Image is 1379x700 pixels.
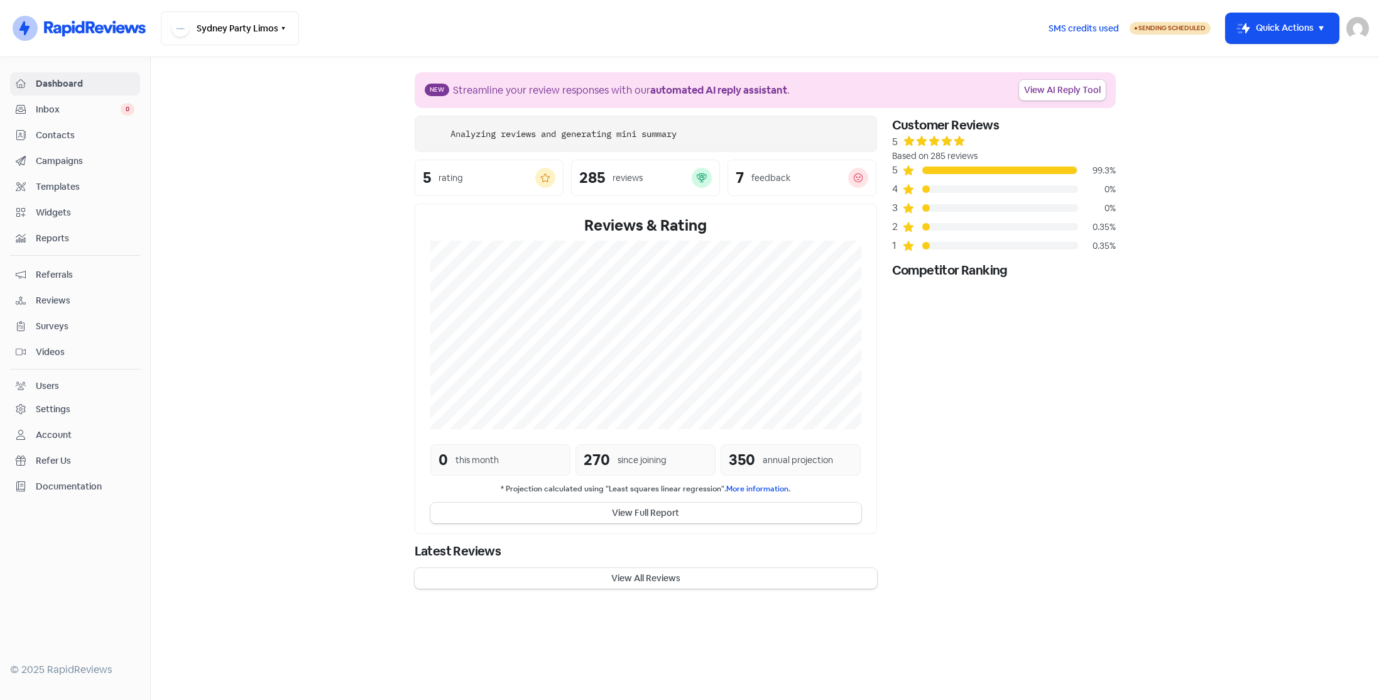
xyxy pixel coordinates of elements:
div: Users [36,380,59,393]
div: since joining [618,454,667,467]
a: Inbox 0 [10,98,140,121]
a: Refer Us [10,449,140,473]
a: Reviews [10,289,140,312]
div: 0% [1078,202,1116,215]
span: Videos [36,346,134,359]
a: Referrals [10,263,140,287]
a: Account [10,424,140,447]
a: View AI Reply Tool [1019,80,1106,101]
button: Sydney Party Limos [161,11,299,45]
span: Contacts [36,129,134,142]
div: Reviews & Rating [430,214,861,237]
div: © 2025 RapidReviews [10,662,140,677]
a: Widgets [10,201,140,224]
a: Settings [10,398,140,421]
button: Quick Actions [1226,13,1339,43]
a: Videos [10,341,140,364]
b: automated AI reply assistant [650,84,787,97]
div: feedback [751,172,790,185]
small: * Projection calculated using "Least squares linear regression". [430,483,861,495]
span: Dashboard [36,77,134,90]
a: Surveys [10,315,140,338]
a: 7feedback [728,160,876,196]
a: Contacts [10,124,140,147]
div: 5 [423,170,431,185]
div: Settings [36,403,70,416]
a: Users [10,375,140,398]
a: Reports [10,227,140,250]
a: 285reviews [571,160,720,196]
div: Streamline your review responses with our . [453,83,790,98]
div: rating [439,172,463,185]
span: Surveys [36,320,134,333]
span: Inbox [36,103,121,116]
div: 4 [892,182,902,197]
span: Refer Us [36,454,134,468]
div: 0.35% [1078,221,1116,234]
a: 5rating [415,160,564,196]
div: Competitor Ranking [892,261,1116,280]
div: 3 [892,200,902,216]
a: Documentation [10,475,140,498]
div: Account [36,429,72,442]
span: SMS credits used [1049,22,1119,35]
div: Based on 285 reviews [892,150,1116,163]
span: Sending Scheduled [1138,24,1206,32]
span: Widgets [36,206,134,219]
a: Dashboard [10,72,140,96]
span: Reports [36,232,134,245]
div: annual projection [763,454,833,467]
div: 7 [736,170,744,185]
span: Documentation [36,480,134,493]
span: Referrals [36,268,134,282]
div: reviews [613,172,643,185]
span: 0 [121,103,134,116]
div: 270 [584,449,610,471]
a: SMS credits used [1038,21,1130,34]
div: Latest Reviews [415,542,877,561]
div: 0 [439,449,448,471]
button: View Full Report [430,503,861,523]
div: 285 [579,170,605,185]
a: Templates [10,175,140,199]
div: 0.35% [1078,239,1116,253]
a: Sending Scheduled [1130,21,1211,36]
div: 0% [1078,183,1116,196]
img: User [1346,17,1369,40]
span: Reviews [36,294,134,307]
div: Customer Reviews [892,116,1116,134]
span: Templates [36,180,134,194]
div: this month [455,454,499,467]
a: Campaigns [10,150,140,173]
div: Analyzing reviews and generating mini summary [450,128,677,141]
div: 5 [892,163,902,178]
button: View All Reviews [415,568,877,589]
div: 5 [892,134,898,150]
div: 99.3% [1078,164,1116,177]
span: New [425,84,449,96]
a: More information. [726,484,790,494]
span: Campaigns [36,155,134,168]
div: 1 [892,238,902,253]
div: 2 [892,219,902,234]
div: 350 [729,449,755,471]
